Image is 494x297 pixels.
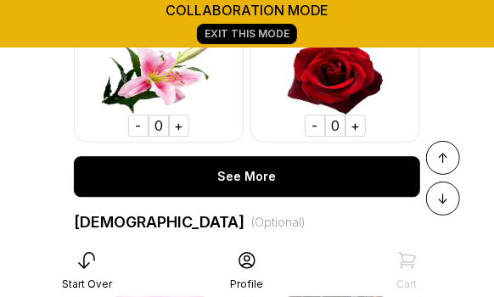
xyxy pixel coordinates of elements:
div: 0 [149,115,169,137]
div: + [169,115,189,137]
div: See More [74,156,420,197]
div: 0 [325,115,345,137]
img: - [250,7,420,143]
div: + [345,115,366,137]
a: Exit This Mode [197,24,297,44]
div: - [305,115,325,137]
div: Profile [231,277,264,291]
span: ↓ [438,188,449,209]
img: - [74,7,244,143]
span: ↑ [438,148,449,168]
div: (Optional) [251,214,306,231]
div: Start Over [62,277,112,291]
div: Cart [397,277,418,291]
div: - [128,115,149,137]
div: [DEMOGRAPHIC_DATA] [74,210,420,234]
